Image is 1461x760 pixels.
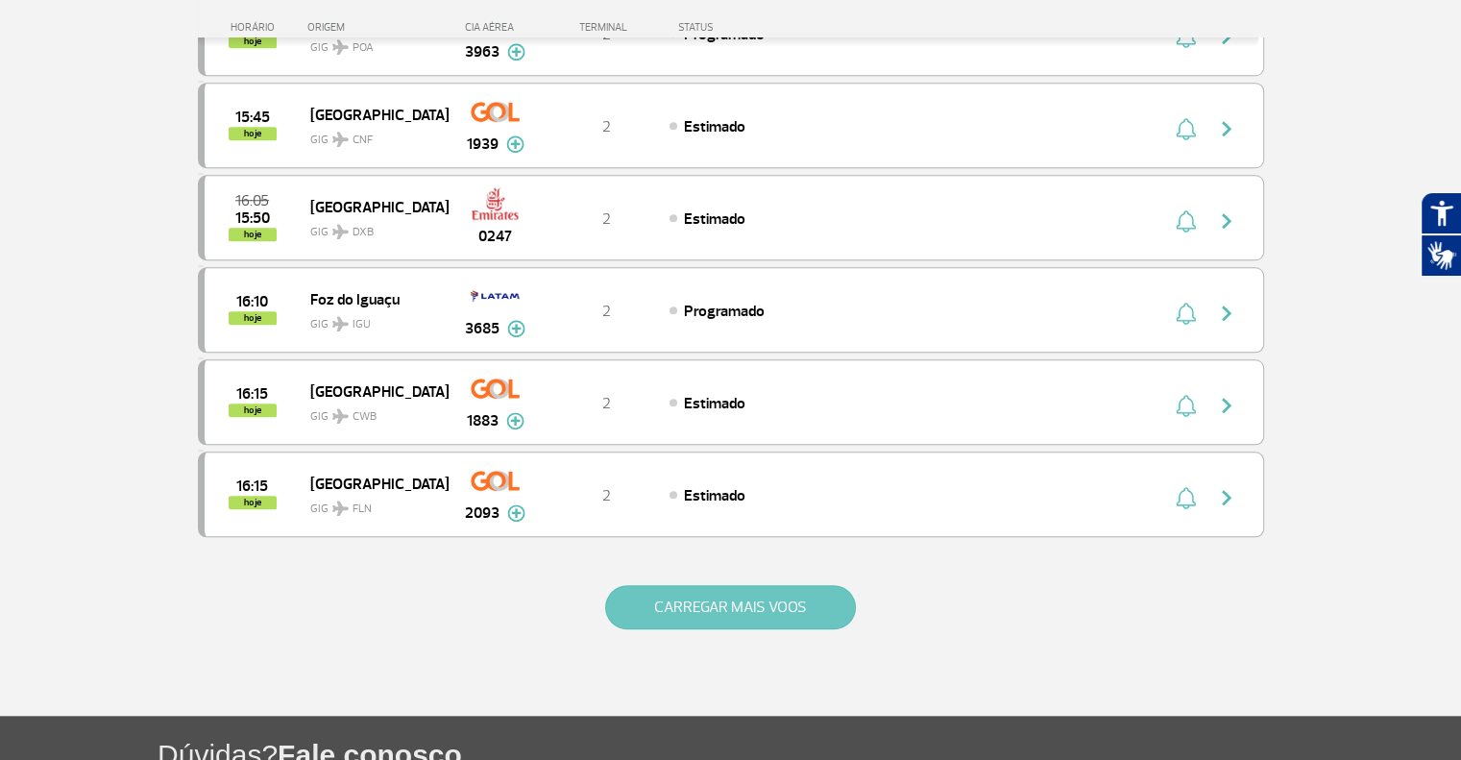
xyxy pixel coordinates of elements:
div: HORÁRIO [204,21,308,34]
span: 2 [602,117,611,136]
div: STATUS [669,21,825,34]
span: FLN [353,501,372,518]
span: 2025-10-01 16:15:00 [236,387,268,401]
span: [GEOGRAPHIC_DATA] [310,194,433,219]
button: Abrir tradutor de língua de sinais. [1421,234,1461,277]
span: GIG [310,213,433,241]
span: hoje [229,127,277,140]
span: 1939 [467,133,499,156]
span: GIG [310,121,433,149]
span: Programado [684,302,765,321]
span: 2025-10-01 15:50:00 [235,211,270,225]
span: hoje [229,228,277,241]
img: sino-painel-voo.svg [1176,302,1196,325]
span: GIG [310,398,433,426]
span: Foz do Iguaçu [310,286,433,311]
span: GIG [310,490,433,518]
img: destiny_airplane.svg [332,39,349,55]
div: ORIGEM [307,21,448,34]
span: 2025-10-01 16:15:00 [236,479,268,493]
div: TERMINAL [544,21,669,34]
span: 2025-10-01 16:05:00 [235,194,269,208]
button: CARREGAR MAIS VOOS [605,585,856,629]
span: 3685 [465,317,499,340]
span: 2 [602,486,611,505]
img: mais-info-painel-voo.svg [507,320,525,337]
img: seta-direita-painel-voo.svg [1215,209,1238,233]
div: Plugin de acessibilidade da Hand Talk. [1421,192,1461,277]
img: destiny_airplane.svg [332,408,349,424]
span: hoje [229,496,277,509]
div: CIA AÉREA [448,21,544,34]
img: sino-painel-voo.svg [1176,394,1196,417]
img: seta-direita-painel-voo.svg [1215,394,1238,417]
span: POA [353,39,374,57]
img: destiny_airplane.svg [332,224,349,239]
span: 0247 [478,225,512,248]
img: destiny_airplane.svg [332,316,349,331]
span: 3963 [465,40,499,63]
span: DXB [353,224,374,241]
span: 2025-10-01 15:45:00 [235,110,270,124]
img: mais-info-painel-voo.svg [506,412,524,429]
img: destiny_airplane.svg [332,501,349,516]
span: hoje [229,404,277,417]
span: [GEOGRAPHIC_DATA] [310,102,433,127]
img: mais-info-painel-voo.svg [507,504,525,522]
span: 2 [602,394,611,413]
img: seta-direita-painel-voo.svg [1215,302,1238,325]
img: seta-direita-painel-voo.svg [1215,486,1238,509]
img: mais-info-painel-voo.svg [506,135,524,153]
span: GIG [310,306,433,333]
img: seta-direita-painel-voo.svg [1215,117,1238,140]
img: mais-info-painel-voo.svg [507,43,525,61]
span: [GEOGRAPHIC_DATA] [310,471,433,496]
span: hoje [229,311,277,325]
button: Abrir recursos assistivos. [1421,192,1461,234]
span: CNF [353,132,373,149]
span: Estimado [684,117,745,136]
span: 2093 [465,502,499,525]
img: destiny_airplane.svg [332,132,349,147]
img: sino-painel-voo.svg [1176,209,1196,233]
img: sino-painel-voo.svg [1176,486,1196,509]
span: 1883 [467,409,499,432]
span: 2025-10-01 16:10:00 [236,295,268,308]
span: 2 [602,302,611,321]
span: CWB [353,408,377,426]
span: Estimado [684,394,745,413]
span: [GEOGRAPHIC_DATA] [310,379,433,404]
span: 2 [602,209,611,229]
span: Estimado [684,486,745,505]
span: IGU [353,316,371,333]
img: sino-painel-voo.svg [1176,117,1196,140]
span: Estimado [684,209,745,229]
